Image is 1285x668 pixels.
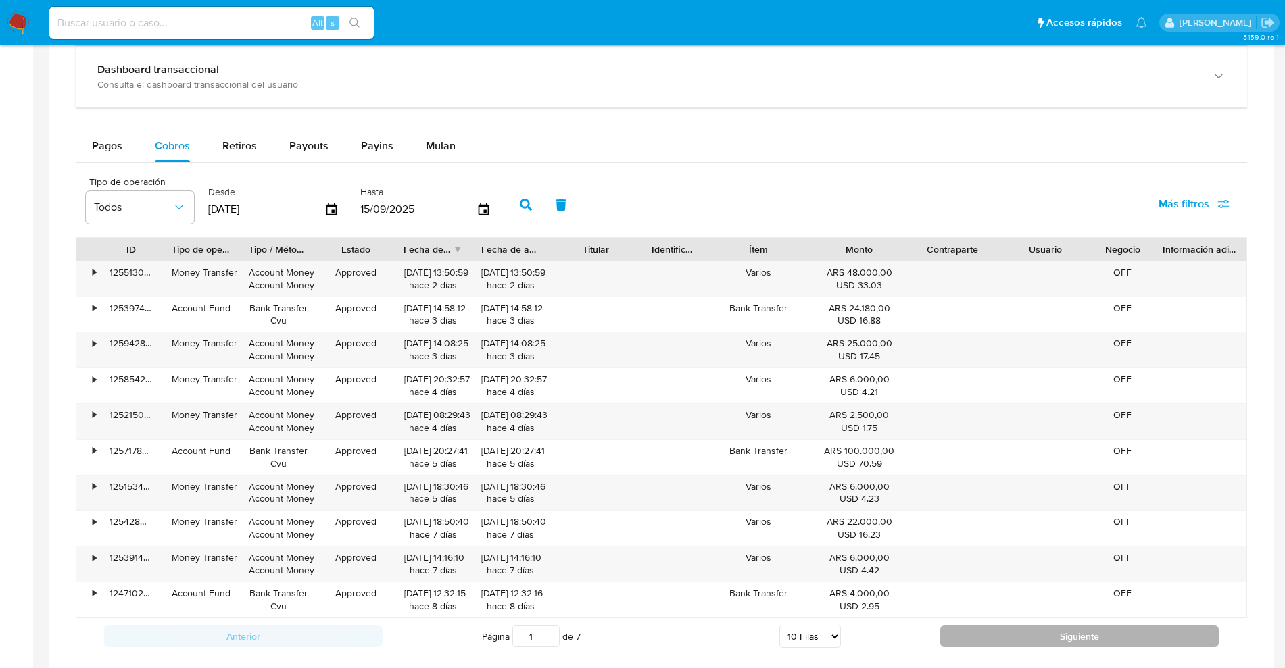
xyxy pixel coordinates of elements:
[1046,16,1122,30] span: Accesos rápidos
[1243,32,1278,43] span: 3.159.0-rc-1
[1136,17,1147,28] a: Notificaciones
[1261,16,1275,30] a: Salir
[341,14,368,32] button: search-icon
[312,16,323,29] span: Alt
[1180,16,1256,29] p: santiago.sgreco@mercadolibre.com
[49,14,374,32] input: Buscar usuario o caso...
[331,16,335,29] span: s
